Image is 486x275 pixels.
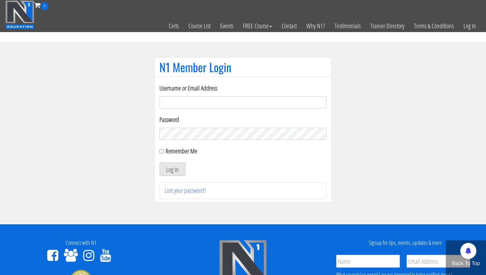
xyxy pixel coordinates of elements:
label: Password [159,115,327,125]
a: Log In [459,10,481,42]
a: Terms & Conditions [409,10,459,42]
label: Username or Email Address [159,83,327,93]
a: Events [215,10,238,42]
p: Back To Top [446,260,486,267]
h4: Connect with N1 [5,240,157,246]
a: 0 [34,1,49,9]
input: Name [336,255,400,268]
a: Testimonials [330,10,365,42]
h1: N1 Member Login [159,61,327,73]
img: n1-education [5,0,34,29]
a: Why N1? [301,10,330,42]
a: Course List [184,10,215,42]
span: 0 [40,2,49,10]
button: Log In [159,162,185,176]
h4: Signup for tips, events, updates & more [329,240,481,246]
a: Trainer Directory [365,10,409,42]
label: Remember Me [166,147,197,155]
input: Email Address [407,255,470,268]
a: FREE Course [238,10,277,42]
a: Certs [164,10,184,42]
a: Contact [277,10,301,42]
a: Lost your password? [165,186,206,195]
